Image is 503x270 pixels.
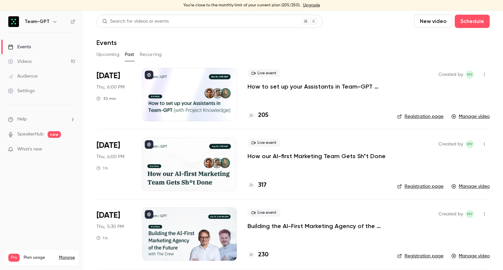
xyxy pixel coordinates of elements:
[8,58,32,65] div: Videos
[96,39,117,47] h1: Events
[140,49,162,60] button: Recurring
[258,181,266,190] h4: 317
[248,209,280,217] span: Live event
[451,253,490,259] a: Manage video
[438,71,463,79] span: Created by
[96,49,119,60] button: Upcoming
[467,210,473,218] span: MY
[59,255,75,260] a: Manage
[17,146,42,153] span: What's new
[25,18,50,25] h6: Team-GPT
[96,165,108,171] div: 1 h
[248,181,266,190] a: 317
[438,140,463,148] span: Created by
[466,71,474,79] span: Martin Yochev
[467,71,473,79] span: MY
[303,3,320,8] a: Upgrade
[248,83,387,91] a: How to set up your Assistants in Team-GPT (with Project Knowledge)
[96,84,124,91] span: Thu, 6:00 PM
[455,15,490,28] button: Schedule
[258,111,268,120] h4: 205
[8,88,35,94] div: Settings
[248,69,280,77] span: Live event
[17,131,44,138] a: SpeakerHub
[8,44,31,50] div: Events
[248,222,387,230] a: Building the AI-First Marketing Agency of the Future with The Crew
[397,183,443,190] a: Registration page
[8,254,20,262] span: Pro
[96,68,131,121] div: Sep 11 Thu, 6:00 PM (Europe/London)
[125,49,134,60] button: Past
[397,113,443,120] a: Registration page
[96,207,131,261] div: Jul 10 Thu, 7:30 PM (Europe/Sofia)
[397,253,443,259] a: Registration page
[451,113,490,120] a: Manage video
[8,73,38,80] div: Audience
[96,140,120,151] span: [DATE]
[414,15,452,28] button: New video
[467,140,473,148] span: MY
[248,152,386,160] a: How our AI-first Marketing Team Gets Sh*t Done
[248,111,268,120] a: 205
[96,71,120,81] span: [DATE]
[466,210,474,218] span: Martin Yochev
[451,183,490,190] a: Manage video
[258,250,268,259] h4: 230
[466,140,474,148] span: Martin Yochev
[24,255,55,260] span: Plan usage
[96,153,124,160] span: Thu, 4:00 PM
[17,116,27,123] span: Help
[438,210,463,218] span: Created by
[96,137,131,191] div: Aug 28 Thu, 6:00 PM (Europe/Sofia)
[8,16,19,27] img: Team-GPT
[248,139,280,147] span: Live event
[96,223,124,230] span: Thu, 5:30 PM
[96,96,116,101] div: 30 min
[96,235,108,241] div: 1 h
[96,210,120,221] span: [DATE]
[8,116,75,123] li: help-dropdown-opener
[48,131,61,138] span: new
[248,250,268,259] a: 230
[102,18,169,25] div: Search for videos or events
